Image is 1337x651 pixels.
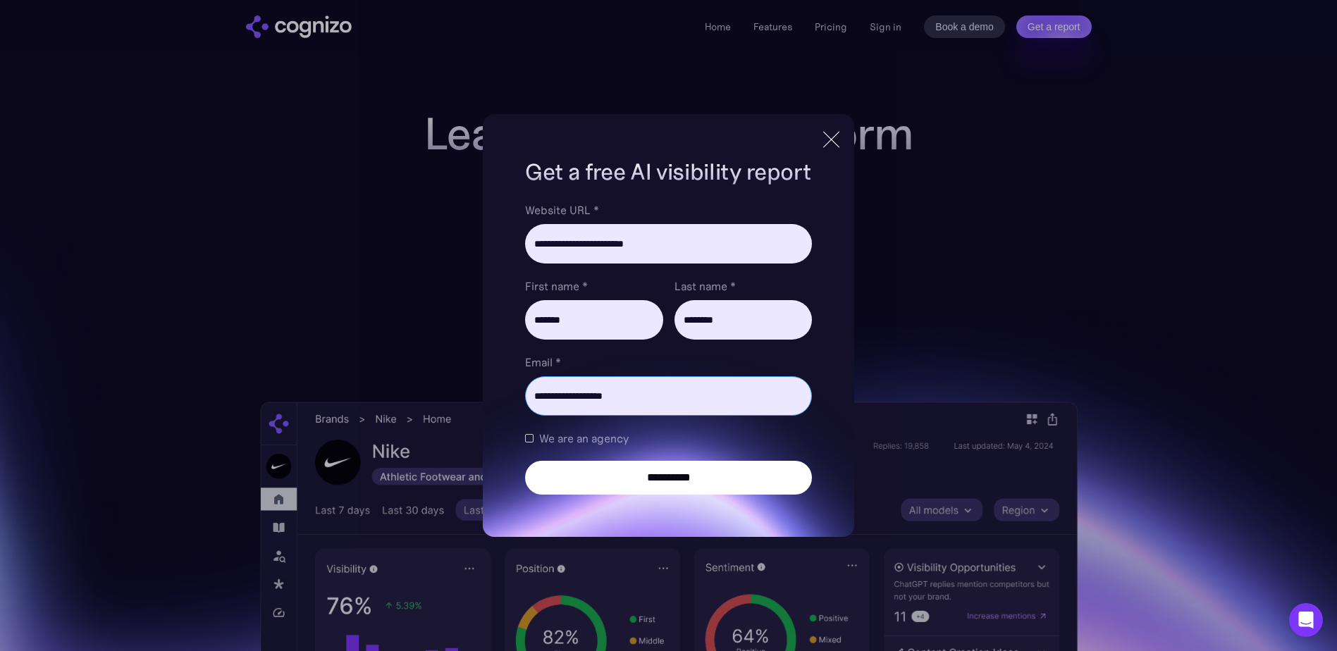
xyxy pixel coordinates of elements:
[525,201,811,495] form: Brand Report Form
[525,354,811,371] label: Email *
[674,278,812,294] label: Last name *
[1289,603,1323,637] div: Open Intercom Messenger
[525,278,663,294] label: First name *
[525,156,811,187] h1: Get a free AI visibility report
[525,201,811,218] label: Website URL *
[539,430,629,447] span: We are an agency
